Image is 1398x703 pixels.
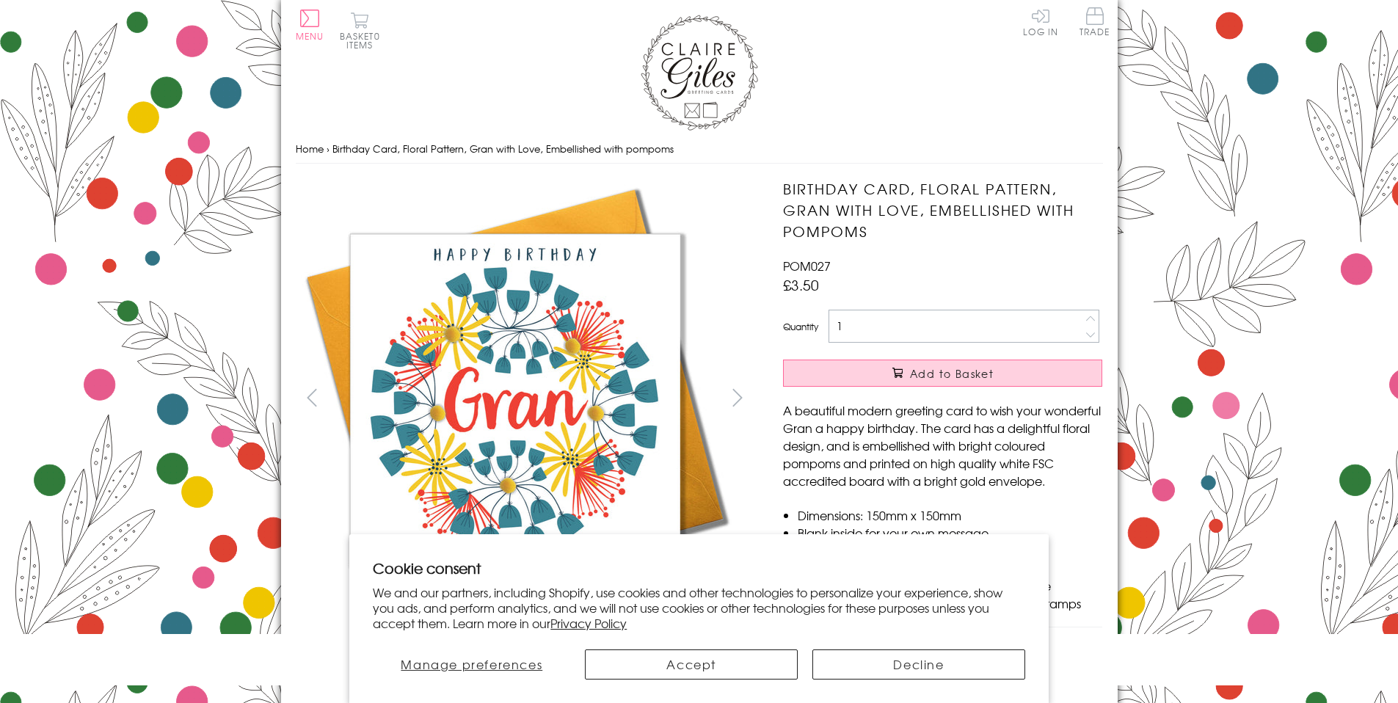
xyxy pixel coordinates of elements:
[373,585,1025,630] p: We and our partners, including Shopify, use cookies and other technologies to personalize your ex...
[1080,7,1110,36] span: Trade
[783,257,831,274] span: POM027
[340,12,380,49] button: Basket0 items
[1023,7,1058,36] a: Log In
[721,381,754,414] button: next
[798,524,1102,542] li: Blank inside for your own message
[910,366,994,381] span: Add to Basket
[783,320,818,333] label: Quantity
[783,360,1102,387] button: Add to Basket
[550,614,627,632] a: Privacy Policy
[296,381,329,414] button: prev
[346,29,380,51] span: 0 items
[401,655,542,673] span: Manage preferences
[585,649,798,680] button: Accept
[798,506,1102,524] li: Dimensions: 150mm x 150mm
[295,178,735,619] img: Birthday Card, Floral Pattern, Gran with Love, Embellished with pompoms
[296,29,324,43] span: Menu
[332,142,674,156] span: Birthday Card, Floral Pattern, Gran with Love, Embellished with pompoms
[812,649,1025,680] button: Decline
[783,274,819,295] span: £3.50
[327,142,330,156] span: ›
[783,401,1102,489] p: A beautiful modern greeting card to wish your wonderful Gran a happy birthday. The card has a del...
[296,142,324,156] a: Home
[373,649,570,680] button: Manage preferences
[783,178,1102,241] h1: Birthday Card, Floral Pattern, Gran with Love, Embellished with pompoms
[754,178,1194,619] img: Birthday Card, Floral Pattern, Gran with Love, Embellished with pompoms
[1080,7,1110,39] a: Trade
[296,134,1103,164] nav: breadcrumbs
[296,10,324,40] button: Menu
[641,15,758,131] img: Claire Giles Greetings Cards
[373,558,1025,578] h2: Cookie consent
